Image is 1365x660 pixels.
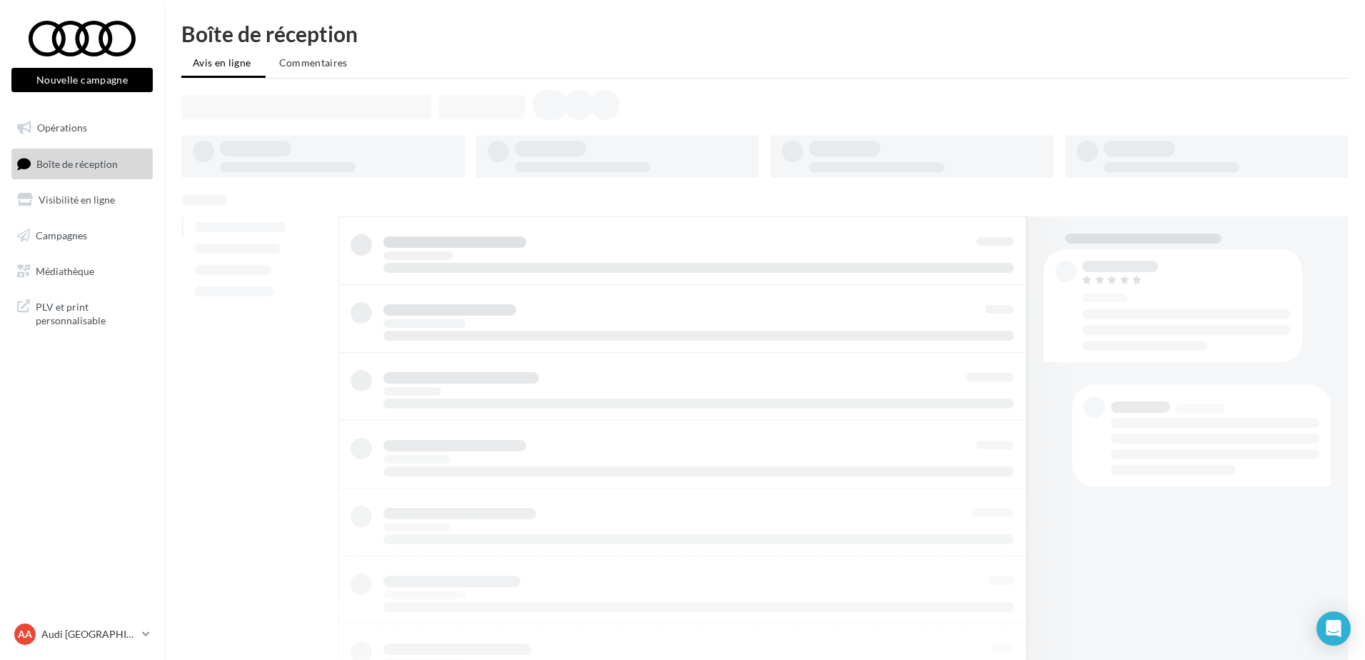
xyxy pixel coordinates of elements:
[9,113,156,143] a: Opérations
[11,68,153,92] button: Nouvelle campagne
[9,291,156,334] a: PLV et print personnalisable
[18,627,32,641] span: AA
[36,264,94,276] span: Médiathèque
[36,229,87,241] span: Campagnes
[279,56,348,69] span: Commentaires
[181,23,1348,44] div: Boîte de réception
[1316,611,1351,646] div: Open Intercom Messenger
[37,121,87,134] span: Opérations
[39,194,115,206] span: Visibilité en ligne
[9,221,156,251] a: Campagnes
[9,256,156,286] a: Médiathèque
[11,621,153,648] a: AA Audi [GEOGRAPHIC_DATA]
[36,157,118,169] span: Boîte de réception
[9,149,156,179] a: Boîte de réception
[9,185,156,215] a: Visibilité en ligne
[41,627,136,641] p: Audi [GEOGRAPHIC_DATA]
[36,297,147,328] span: PLV et print personnalisable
